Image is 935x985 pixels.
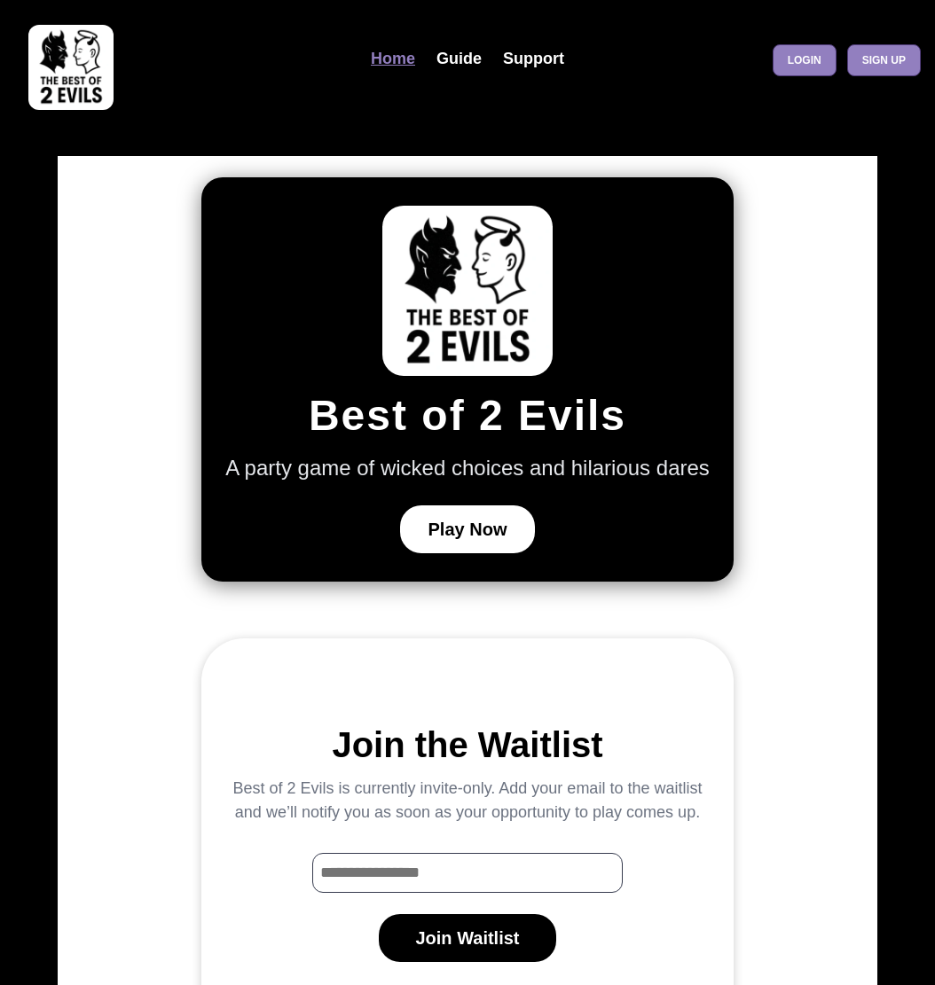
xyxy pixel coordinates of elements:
[312,853,623,893] input: Waitlist Email Input
[400,505,536,553] button: Play Now
[847,44,921,76] a: Sign up
[230,777,705,825] p: Best of 2 Evils is currently invite-only. Add your email to the waitlist and we’ll notify you as ...
[332,723,602,766] h2: Join the Waitlist
[225,452,710,484] p: A party game of wicked choices and hilarious dares
[360,40,426,78] a: Home
[379,914,556,962] button: Join Waitlist
[309,390,626,442] h1: Best of 2 Evils
[426,40,492,78] a: Guide
[492,40,575,78] a: Support
[382,206,553,376] img: Best of 2 Evils Logo
[773,44,837,76] a: Login
[28,25,114,110] img: best of 2 evils logo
